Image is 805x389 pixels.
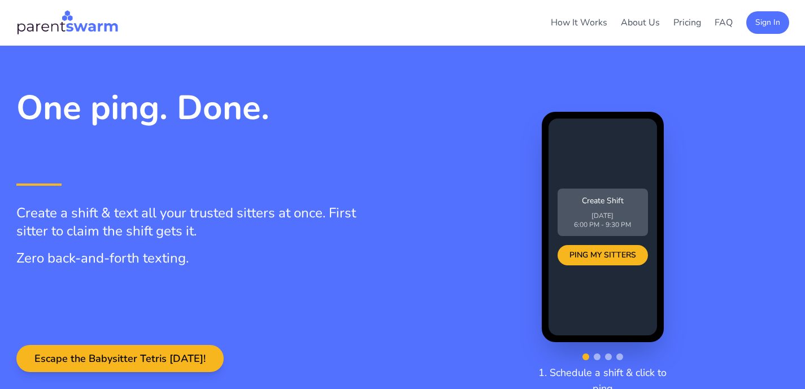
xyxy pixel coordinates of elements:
[673,16,701,29] a: Pricing
[746,11,789,34] button: Sign In
[746,16,789,28] a: Sign In
[564,220,641,229] p: 6:00 PM - 9:30 PM
[558,245,648,265] div: PING MY SITTERS
[621,16,660,29] a: About Us
[551,16,607,29] a: How It Works
[16,353,224,365] a: Escape the Babysitter Tetris [DATE]!
[16,345,224,372] button: Escape the Babysitter Tetris [DATE]!
[564,195,641,207] p: Create Shift
[715,16,733,29] a: FAQ
[564,211,641,220] p: [DATE]
[16,9,119,36] img: Parentswarm Logo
